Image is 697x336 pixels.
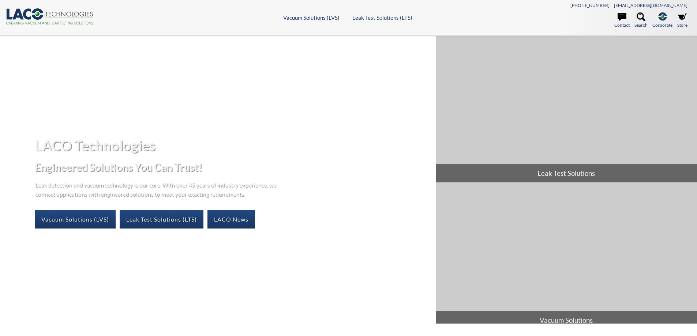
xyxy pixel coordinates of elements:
[634,12,648,29] a: Search
[652,22,672,29] span: Corporate
[614,3,687,8] a: [EMAIL_ADDRESS][DOMAIN_NAME]
[614,12,630,29] a: Contact
[35,180,280,199] p: Leak detection and vacuum technology is our core. With over 45 years of industry experience, we c...
[570,3,610,8] a: [PHONE_NUMBER]
[35,161,430,174] h2: Engineered Solutions You Can Trust!
[436,36,697,182] a: Leak Test Solutions
[35,136,430,154] h1: LACO Technologies
[352,14,412,21] a: Leak Test Solutions (LTS)
[35,210,116,229] a: Vacuum Solutions (LVS)
[677,12,687,29] a: Store
[436,183,697,329] a: Vacuum Solutions
[120,210,203,229] a: Leak Test Solutions (LTS)
[207,210,255,229] a: LACO News
[436,164,697,182] span: Leak Test Solutions
[283,14,340,21] a: Vacuum Solutions (LVS)
[436,311,697,329] span: Vacuum Solutions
